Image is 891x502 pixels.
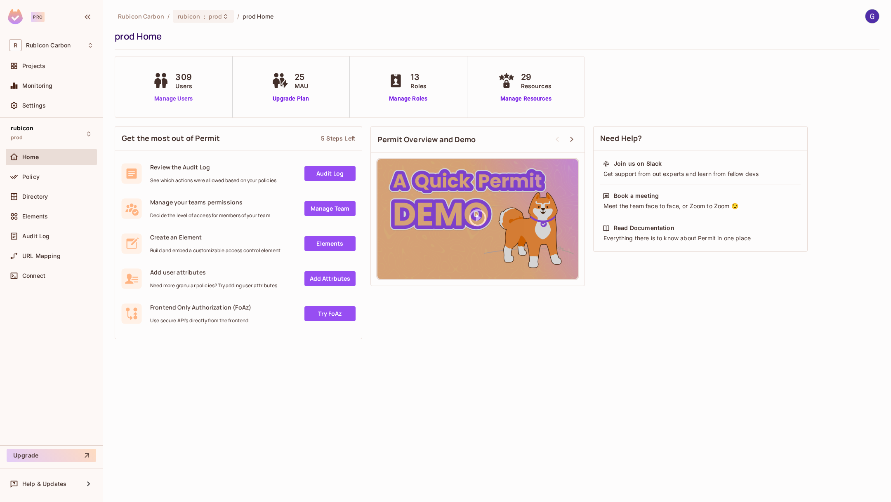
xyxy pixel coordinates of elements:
span: Workspace: Rubicon Carbon [26,42,71,49]
span: Add user attributes [150,268,277,276]
span: Directory [22,193,48,200]
a: Try FoAz [304,306,356,321]
span: 309 [175,71,192,83]
span: 25 [295,71,308,83]
span: Help & Updates [22,481,66,487]
span: rubicon [178,12,200,20]
a: Manage Roles [386,94,431,103]
span: prod [209,12,222,20]
span: Projects [22,63,45,69]
div: Everything there is to know about Permit in one place [603,234,798,242]
img: SReyMgAAAABJRU5ErkJggg== [8,9,23,24]
span: Manage your teams permissions [150,198,270,206]
span: Policy [22,174,40,180]
span: 29 [521,71,552,83]
div: Read Documentation [614,224,674,232]
span: Audit Log [22,233,49,239]
span: Use secure API's directly from the frontend [150,317,251,324]
span: Decide the level of access for members of your team [150,212,270,219]
a: Manage Team [304,201,356,216]
span: rubicon [11,125,33,131]
span: Need Help? [600,133,642,143]
li: / [237,12,239,20]
a: Elements [304,236,356,251]
a: Add Attrbutes [304,271,356,286]
span: Monitoring [22,82,53,89]
span: Settings [22,102,46,109]
span: R [9,39,22,51]
span: Review the Audit Log [150,163,276,171]
img: Guy Hirshenzon [865,9,879,23]
div: Book a meeting [614,192,659,200]
span: the active workspace [118,12,164,20]
div: Meet the team face to face, or Zoom to Zoom 😉 [603,202,798,210]
a: Manage Users [151,94,196,103]
span: 13 [410,71,427,83]
span: Build and embed a customizable access control element [150,247,280,254]
div: Join us on Slack [614,160,662,168]
span: Create an Element [150,233,280,241]
span: Users [175,82,192,90]
div: Get support from out experts and learn from fellow devs [603,170,798,178]
span: See which actions were allowed based on your policies [150,177,276,184]
a: Upgrade Plan [270,94,312,103]
div: 5 Steps Left [321,134,355,142]
span: MAU [295,82,308,90]
button: Upgrade [7,449,96,462]
span: Permit Overview and Demo [377,134,476,145]
span: Need more granular policies? Try adding user attributes [150,282,277,289]
span: Home [22,154,39,160]
span: URL Mapping [22,253,61,259]
a: Audit Log [304,166,356,181]
span: Roles [410,82,427,90]
span: prod Home [243,12,273,20]
div: Pro [31,12,45,22]
span: : [203,13,206,20]
span: Connect [22,272,45,279]
span: Get the most out of Permit [122,133,220,143]
span: Elements [22,213,48,220]
div: prod Home [115,30,875,42]
a: Manage Resources [496,94,556,103]
span: Resources [521,82,552,90]
span: prod [11,134,23,141]
span: Frontend Only Authorization (FoAz) [150,303,251,311]
li: / [167,12,170,20]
